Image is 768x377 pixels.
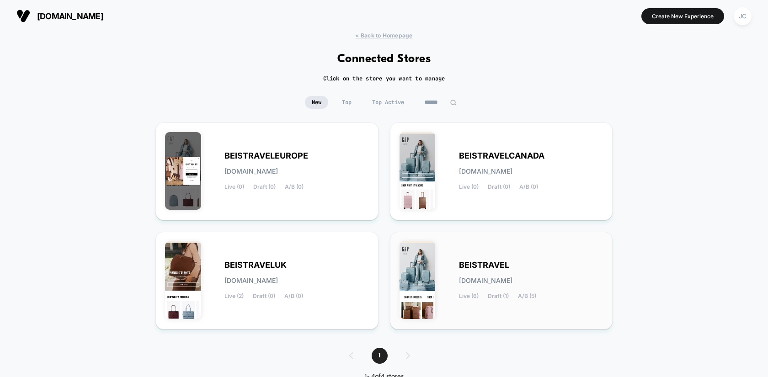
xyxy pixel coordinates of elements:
[641,8,724,24] button: Create New Experience
[285,184,304,190] span: A/B (0)
[450,99,457,106] img: edit
[488,293,509,299] span: Draft (1)
[14,9,106,23] button: [DOMAIN_NAME]
[459,262,509,268] span: BEISTRAVEL
[459,168,512,175] span: [DOMAIN_NAME]
[355,32,412,39] span: < Back to Homepage
[400,132,436,210] img: BEISTRAVELCANADA
[305,96,328,109] span: New
[284,293,303,299] span: A/B (0)
[253,293,275,299] span: Draft (0)
[372,348,388,364] span: 1
[518,293,536,299] span: A/B (5)
[459,153,544,159] span: BEISTRAVELCANADA
[224,153,308,159] span: BEISTRAVELEUROPE
[323,75,445,82] h2: Click on the store you want to manage
[224,277,278,284] span: [DOMAIN_NAME]
[224,184,244,190] span: Live (0)
[224,168,278,175] span: [DOMAIN_NAME]
[224,293,244,299] span: Live (2)
[459,277,512,284] span: [DOMAIN_NAME]
[337,53,431,66] h1: Connected Stores
[16,9,30,23] img: Visually logo
[165,241,201,319] img: BEISTRAVELUK
[165,132,201,210] img: BEISTRAVELEUROPE
[519,184,538,190] span: A/B (0)
[734,7,752,25] div: JC
[224,262,287,268] span: BEISTRAVELUK
[731,7,754,26] button: JC
[459,184,479,190] span: Live (0)
[253,184,276,190] span: Draft (0)
[400,241,436,319] img: BEISTRAVEL
[365,96,411,109] span: Top Active
[37,11,103,21] span: [DOMAIN_NAME]
[335,96,358,109] span: Top
[488,184,510,190] span: Draft (0)
[459,293,479,299] span: Live (6)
